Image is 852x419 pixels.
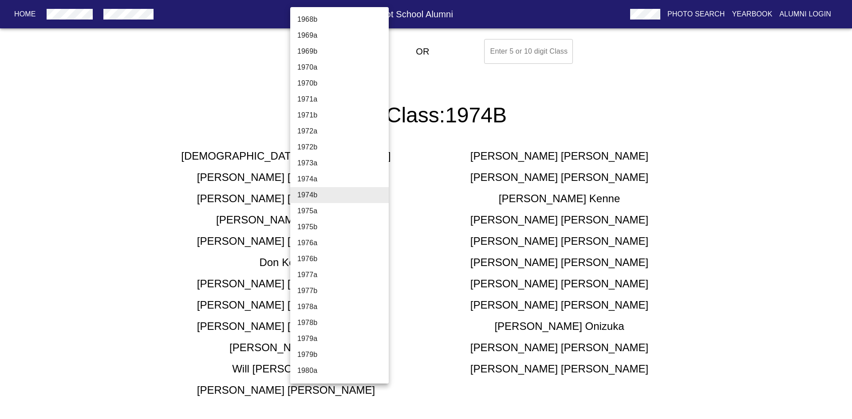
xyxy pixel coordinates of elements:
[290,12,395,27] li: 1968b
[290,299,395,315] li: 1978a
[290,75,395,91] li: 1970b
[290,155,395,171] li: 1973a
[290,107,395,123] li: 1971b
[290,27,395,43] li: 1969a
[290,91,395,107] li: 1971a
[290,331,395,347] li: 1979a
[290,187,395,203] li: 1974b
[290,363,395,379] li: 1980a
[290,315,395,331] li: 1978b
[290,347,395,363] li: 1979b
[290,267,395,283] li: 1977a
[290,219,395,235] li: 1975b
[290,251,395,267] li: 1976b
[290,139,395,155] li: 1972b
[290,379,395,395] li: 1980b
[290,59,395,75] li: 1970a
[290,283,395,299] li: 1977b
[290,235,395,251] li: 1976a
[290,203,395,219] li: 1975a
[290,171,395,187] li: 1974a
[290,123,395,139] li: 1972a
[290,43,395,59] li: 1969b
